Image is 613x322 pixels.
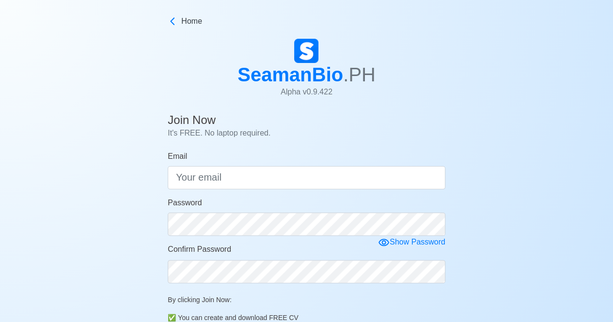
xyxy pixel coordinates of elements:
[237,39,376,106] a: SeamanBio.PHAlpha v0.9.422
[168,113,445,127] h4: Join Now
[237,86,376,98] p: Alpha v 0.9.422
[168,245,231,253] span: Confirm Password
[237,63,376,86] h1: SeamanBio
[168,152,187,160] span: Email
[168,199,202,207] span: Password
[168,166,445,189] input: Your email
[168,295,445,305] p: By clicking Join Now:
[181,15,202,27] span: Home
[343,64,376,85] span: .PH
[168,127,445,139] p: It's FREE. No laptop required.
[294,39,318,63] img: Logo
[168,15,445,27] a: Home
[378,236,445,248] div: Show Password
